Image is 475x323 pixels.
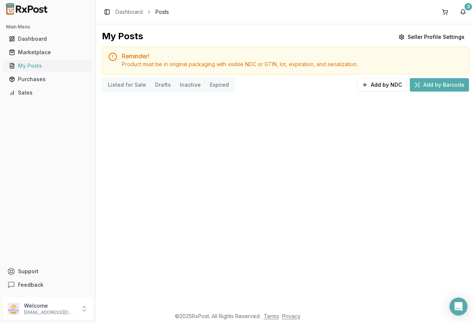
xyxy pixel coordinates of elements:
[465,3,472,10] div: 3
[151,79,175,91] button: Drafts
[7,303,19,315] img: User avatar
[103,79,151,91] button: Listed for Sale
[410,78,469,92] button: Add by Barcode
[9,49,87,56] div: Marketplace
[175,79,205,91] button: Inactive
[115,8,143,16] a: Dashboard
[3,87,93,99] button: Sales
[457,6,469,18] button: 3
[6,86,90,99] a: Sales
[205,79,233,91] button: Expired
[264,313,279,319] a: Terms
[3,60,93,72] button: My Posts
[6,24,90,30] h2: Main Menu
[357,78,407,92] button: Add by NDC
[9,76,87,83] div: Purchases
[6,46,90,59] a: Marketplace
[450,298,468,316] div: Open Intercom Messenger
[3,46,93,58] button: Marketplace
[155,8,169,16] span: Posts
[18,281,43,289] span: Feedback
[9,89,87,96] div: Sales
[3,278,93,292] button: Feedback
[282,313,300,319] a: Privacy
[122,61,463,68] div: Product must be in original packaging with visible NDC or GTIN, lot, expiration, and serialization.
[24,302,76,310] p: Welcome
[6,59,90,73] a: My Posts
[24,310,76,316] p: [EMAIL_ADDRESS][DOMAIN_NAME]
[3,265,93,278] button: Support
[122,53,463,59] h5: Reminder!
[9,62,87,70] div: My Posts
[115,8,169,16] nav: breadcrumb
[6,32,90,46] a: Dashboard
[102,30,143,44] div: My Posts
[3,3,51,15] img: RxPost Logo
[9,35,87,43] div: Dashboard
[3,33,93,45] button: Dashboard
[6,73,90,86] a: Purchases
[3,73,93,85] button: Purchases
[394,30,469,44] button: Seller Profile Settings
